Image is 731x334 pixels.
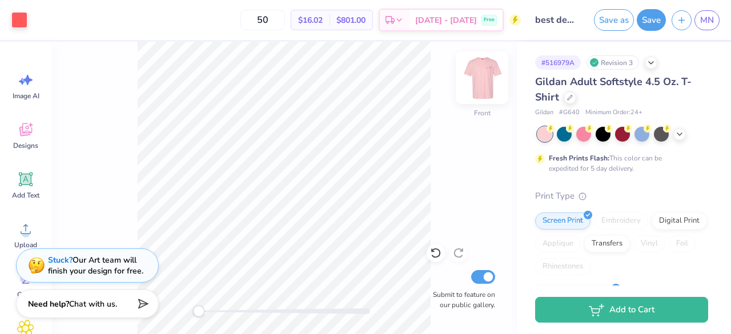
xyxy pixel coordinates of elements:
div: Foil [669,235,696,252]
img: Front [459,55,505,100]
div: This color can be expedited for 5 day delivery. [549,153,689,174]
div: Applique [535,235,581,252]
div: Revision 3 [587,55,639,70]
button: Add to Cart [535,297,708,323]
div: Screen Print [535,212,591,230]
input: – – [240,10,285,30]
span: MN [700,14,714,27]
button: Save [637,9,666,31]
button: Save as [594,9,634,31]
span: Image AI [13,91,39,100]
div: Print Type [535,190,708,203]
div: Accessibility label [193,305,204,317]
span: [DATE] - [DATE] [415,14,477,26]
span: $801.00 [336,14,365,26]
strong: Stuck? [48,255,73,265]
span: $16.02 [298,14,323,26]
span: Chat with us. [69,299,117,309]
span: # G640 [559,108,580,118]
div: Our Art team will finish your design for free. [48,255,143,276]
span: Add Text [12,191,39,200]
div: Transfers [584,235,630,252]
span: Free [484,16,495,24]
span: Minimum Order: 24 + [585,108,642,118]
input: Untitled Design [527,9,583,31]
div: # 516979A [535,55,581,70]
div: Front [474,108,491,118]
div: Vinyl [633,235,665,252]
div: Embroidery [594,212,648,230]
span: Gildan [535,108,553,118]
strong: Fresh Prints Flash: [549,154,609,163]
span: Designs [13,141,38,150]
a: MN [694,10,720,30]
label: Submit to feature on our public gallery. [427,289,495,310]
div: Digital Print [652,212,707,230]
span: Upload [14,240,37,250]
div: Rhinestones [535,258,591,275]
span: Gildan Adult Softstyle 4.5 Oz. T-Shirt [535,75,692,104]
strong: Need help? [28,299,69,309]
